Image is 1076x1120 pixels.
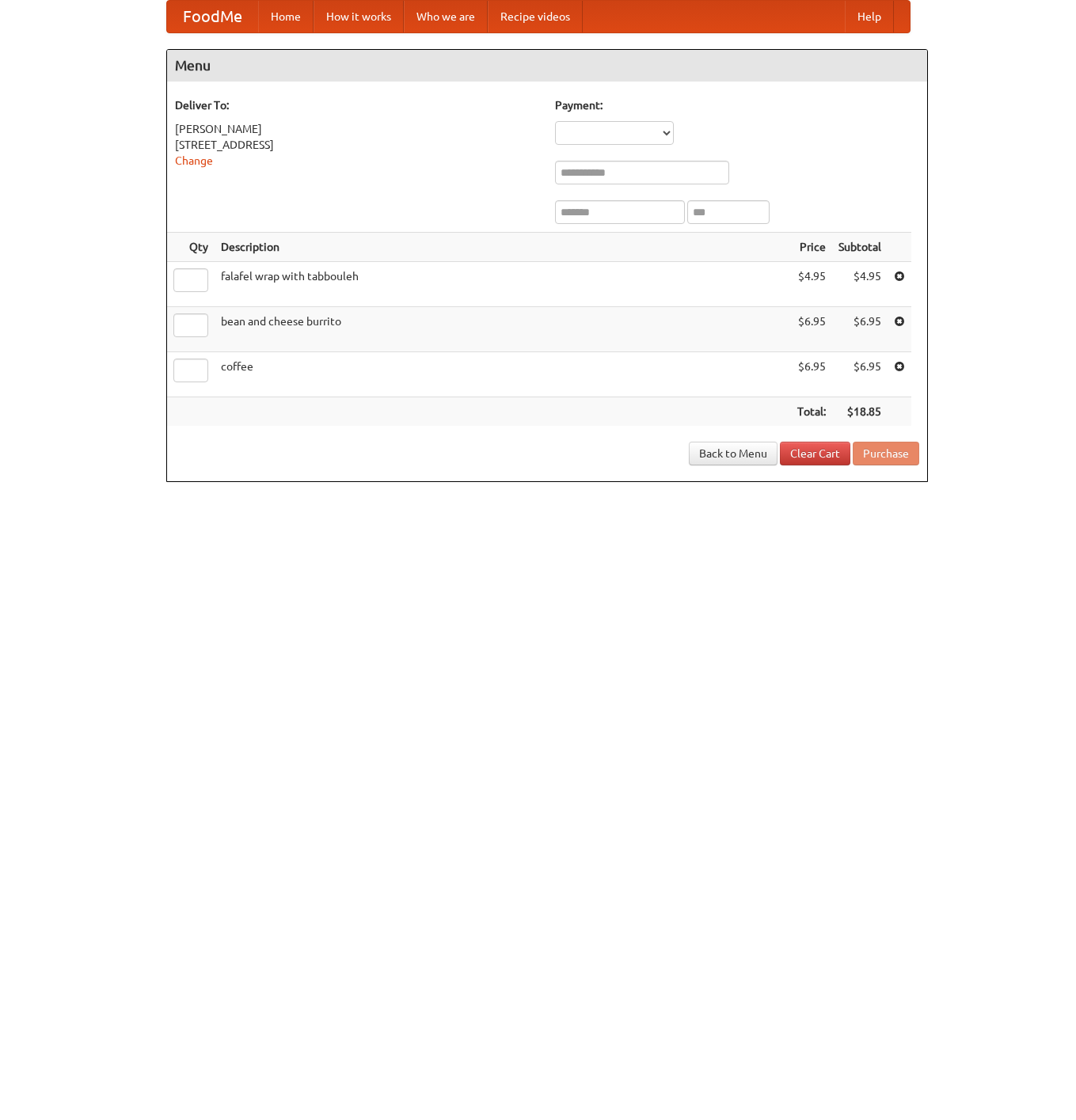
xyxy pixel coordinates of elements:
[175,97,539,113] h5: Deliver To:
[791,233,832,262] th: Price
[215,307,791,352] td: bean and cheese burrito
[791,307,832,352] td: $6.95
[175,121,539,137] div: [PERSON_NAME]
[832,352,888,397] td: $6.95
[832,307,888,352] td: $6.95
[689,442,778,465] a: Back to Menu
[258,1,314,32] a: Home
[175,137,539,153] div: [STREET_ADDRESS]
[404,1,488,32] a: Who we are
[175,154,213,167] a: Change
[215,352,791,397] td: coffee
[555,97,919,113] h5: Payment:
[314,1,404,32] a: How it works
[780,442,850,465] a: Clear Cart
[832,397,888,427] th: $18.85
[791,397,832,427] th: Total:
[215,233,791,262] th: Description
[488,1,583,32] a: Recipe videos
[791,262,832,307] td: $4.95
[167,50,927,82] h4: Menu
[853,442,919,465] button: Purchase
[845,1,894,32] a: Help
[167,233,215,262] th: Qty
[832,262,888,307] td: $4.95
[215,262,791,307] td: falafel wrap with tabbouleh
[167,1,258,32] a: FoodMe
[791,352,832,397] td: $6.95
[832,233,888,262] th: Subtotal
